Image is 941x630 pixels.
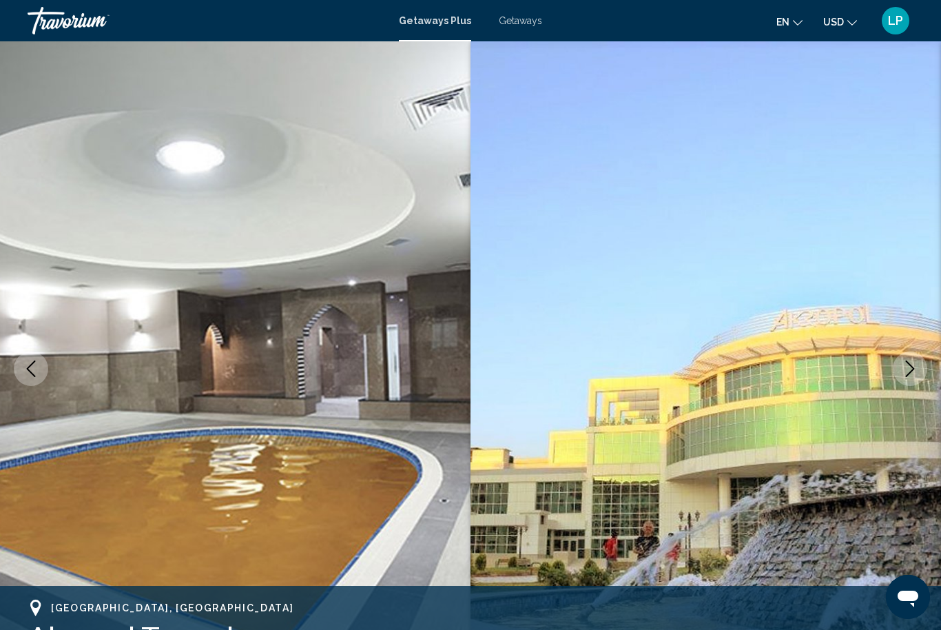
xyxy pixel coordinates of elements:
[28,7,385,34] a: Travorium
[823,17,844,28] span: USD
[51,602,293,613] span: [GEOGRAPHIC_DATA], [GEOGRAPHIC_DATA]
[878,6,913,35] button: User Menu
[499,15,542,26] a: Getaways
[893,352,927,386] button: Next image
[399,15,471,26] a: Getaways Plus
[776,17,789,28] span: en
[823,12,857,32] button: Change currency
[776,12,803,32] button: Change language
[14,352,48,386] button: Previous image
[888,14,903,28] span: LP
[886,575,930,619] iframe: Button to launch messaging window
